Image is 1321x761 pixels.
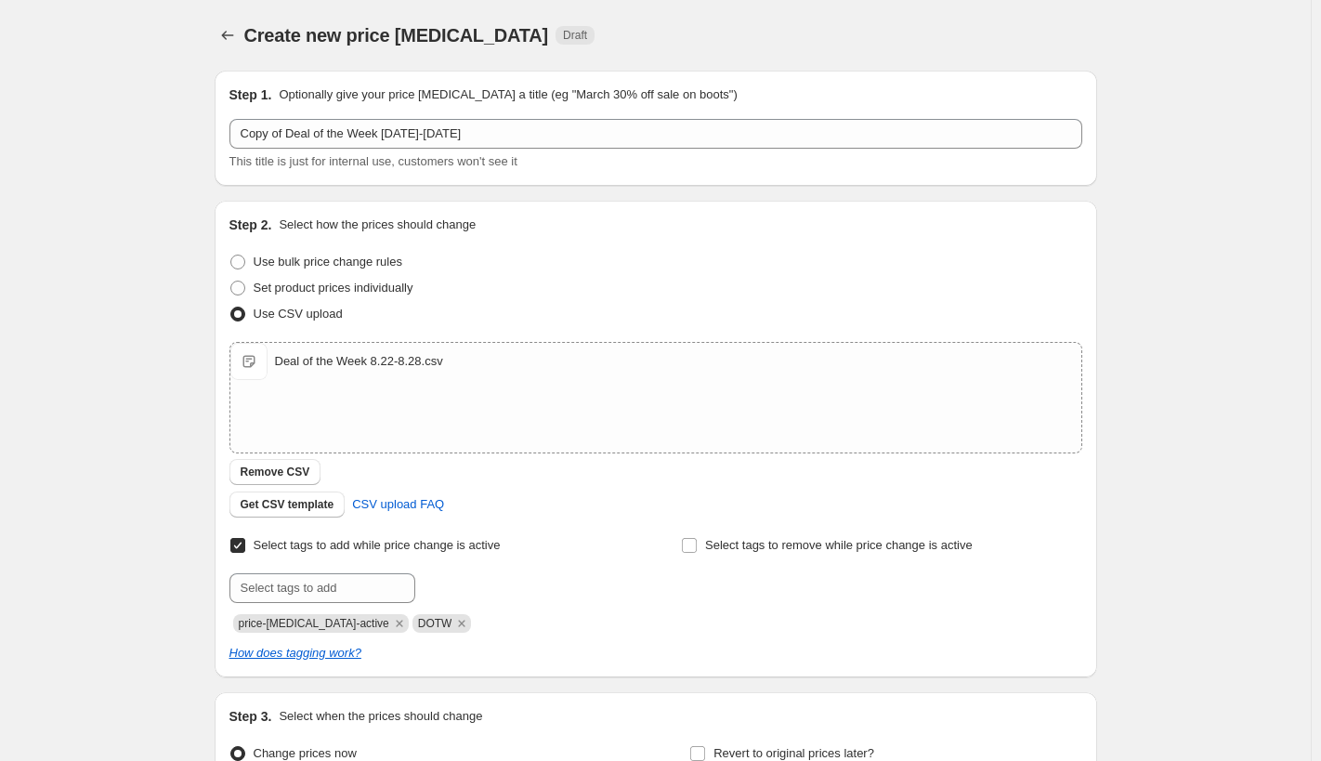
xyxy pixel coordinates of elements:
span: DOTW [418,617,452,630]
p: Optionally give your price [MEDICAL_DATA] a title (eg "March 30% off sale on boots") [279,85,737,104]
a: How does tagging work? [229,646,361,660]
p: Select when the prices should change [279,707,482,726]
button: Get CSV template [229,492,346,518]
span: Use CSV upload [254,307,343,321]
span: Select tags to remove while price change is active [705,538,973,552]
span: Revert to original prices later? [713,746,874,760]
button: Remove price-change-job-active [391,615,408,632]
span: Get CSV template [241,497,334,512]
span: price-change-job-active [239,617,389,630]
span: Create new price [MEDICAL_DATA] [244,25,549,46]
h2: Step 1. [229,85,272,104]
button: Remove DOTW [453,615,470,632]
input: Select tags to add [229,573,415,603]
div: Deal of the Week 8.22-8.28.csv [275,352,443,371]
span: Change prices now [254,746,357,760]
button: Remove CSV [229,459,321,485]
span: Draft [563,28,587,43]
span: This title is just for internal use, customers won't see it [229,154,517,168]
a: CSV upload FAQ [341,490,455,519]
span: Set product prices individually [254,281,413,295]
input: 30% off holiday sale [229,119,1082,149]
p: Select how the prices should change [279,216,476,234]
span: Use bulk price change rules [254,255,402,269]
span: Remove CSV [241,465,310,479]
h2: Step 2. [229,216,272,234]
button: Price change jobs [215,22,241,48]
span: Select tags to add while price change is active [254,538,501,552]
h2: Step 3. [229,707,272,726]
span: CSV upload FAQ [352,495,444,514]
